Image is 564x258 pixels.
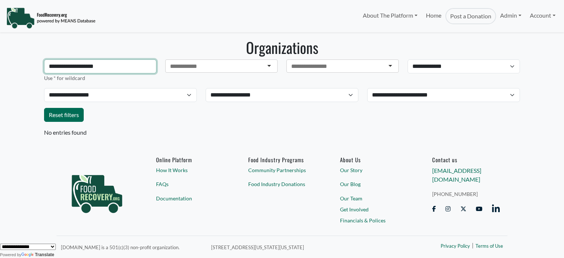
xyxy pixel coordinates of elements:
[248,166,316,174] a: Community Partnerships
[432,167,481,183] a: [EMAIL_ADDRESS][DOMAIN_NAME]
[526,8,560,23] a: Account
[340,195,408,202] a: Our Team
[44,75,85,81] small: Use * for wildcard
[340,166,408,174] a: Our Story
[156,195,224,202] a: Documentation
[422,8,445,24] a: Home
[248,180,316,188] a: Food Industry Donations
[6,7,95,29] img: NavigationLogo_FoodRecovery-91c16205cd0af1ed486a0f1a7774a6544ea792ac00100771e7dd3ec7c0e58e41.png
[21,252,54,257] a: Translate
[44,39,520,56] h1: Organizations
[156,156,224,163] h6: Online Platform
[496,8,525,23] a: Admin
[432,156,500,163] h6: Contact us
[21,252,35,258] img: Google Translate
[156,166,224,174] a: How It Works
[472,241,474,250] span: |
[340,206,408,213] a: Get Involved
[64,156,130,226] img: food_recovery_green_logo-76242d7a27de7ed26b67be613a865d9c9037ba317089b267e0515145e5e51427.png
[156,180,224,188] a: FAQs
[432,190,500,198] a: [PHONE_NUMBER]
[359,8,422,23] a: About The Platform
[340,156,408,163] a: About Us
[248,156,316,163] h6: Food Industry Programs
[340,217,408,224] a: Financials & Polices
[44,108,84,122] a: Reset filters
[445,8,496,24] a: Post a Donation
[340,180,408,188] a: Our Blog
[44,128,520,137] div: No entries found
